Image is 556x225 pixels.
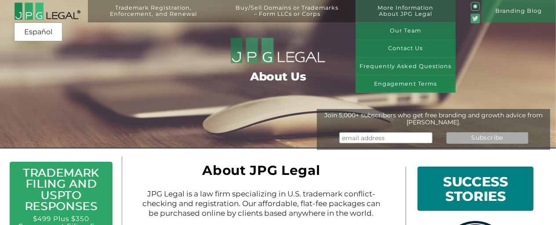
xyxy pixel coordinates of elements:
a: More InformationAbout JPG Legal [361,5,450,27]
p: JPG Legal is a law firm specializing in U.S. trademark conflict-checking and registration. Our af... [139,189,384,218]
a: Engagement Terms [356,75,456,93]
h1: About JPG Legal [139,167,384,179]
a: Trademark Registration,Enforcement, and Renewal [94,5,214,27]
a: Buy/Sell Domains or Trademarks– Form LLCs or Corps [219,5,355,27]
img: glyph-logo_May2016-green3-90.png [471,2,480,11]
img: 2016-logo-black-letters-3-r.png [14,2,81,20]
h1: SUCCESS STORIES [423,172,528,205]
a: Trademark Filing and USPTO Responses [23,166,99,213]
div: Join 5,000+ subscribers who get free branding and growth advice from [PERSON_NAME]. [317,112,550,126]
input: Subscribe [447,132,528,143]
input: email address [339,132,433,143]
a: Frequently Asked Questions [356,58,456,75]
a: Contact Us [356,40,456,58]
img: Twitter_Social_Icon_Rounded_Square_Color-mid-green3-90.png [471,14,480,23]
a: Español [17,24,60,40]
a: Our Team [356,22,456,40]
